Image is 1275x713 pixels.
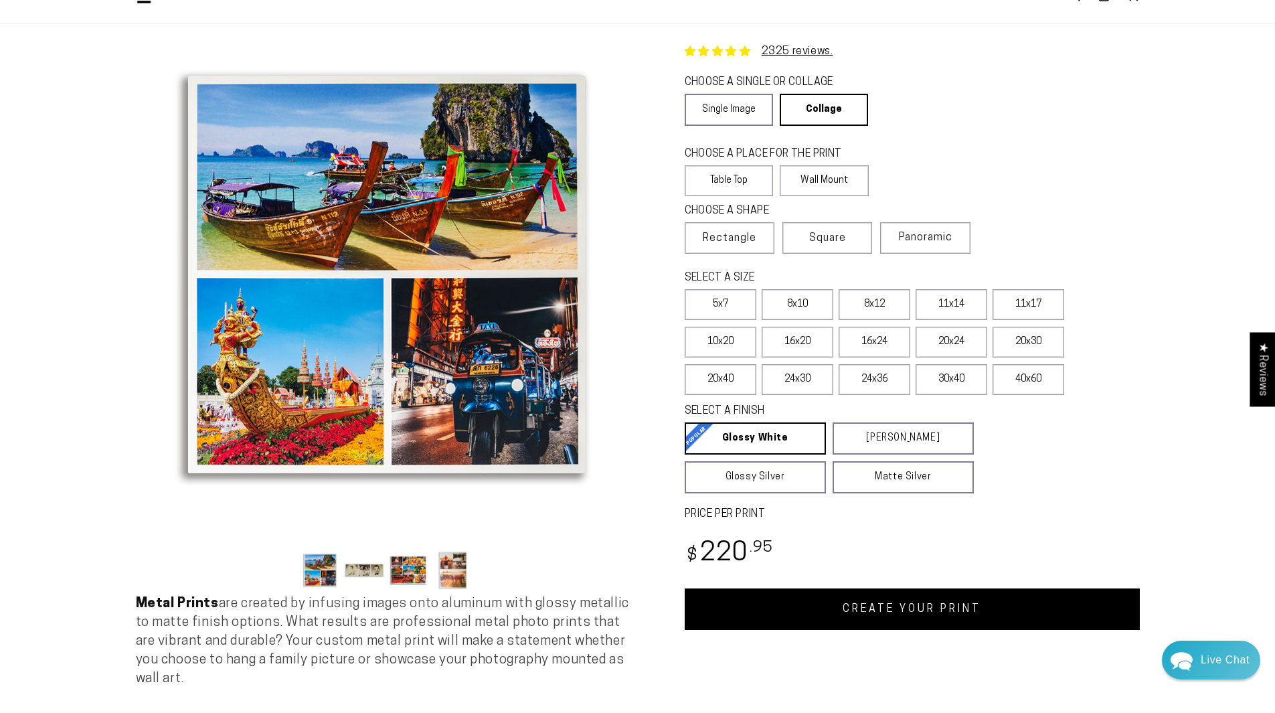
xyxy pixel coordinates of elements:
[762,289,833,320] label: 8x10
[916,364,987,395] label: 30x40
[685,422,826,455] a: Glossy White
[839,327,910,358] label: 16x24
[916,289,987,320] label: 11x14
[685,461,826,493] a: Glossy Silver
[780,94,868,126] a: Collage
[136,597,219,611] strong: Metal Prints
[703,230,756,246] span: Rectangle
[685,289,756,320] label: 5x7
[389,550,429,590] button: Load image 3 in gallery view
[345,550,385,590] button: Load image 2 in gallery view
[685,270,952,286] legend: SELECT A SIZE
[1250,332,1275,406] div: Click to open Judge.me floating reviews tab
[839,289,910,320] label: 8x12
[1201,641,1250,680] div: Contact Us Directly
[833,461,974,493] a: Matte Silver
[833,422,974,455] a: [PERSON_NAME]
[301,550,341,590] button: Load image 1 in gallery view
[762,364,833,395] label: 24x30
[899,232,952,243] span: Panoramic
[1162,641,1260,680] div: Chat widget toggle
[685,404,942,419] legend: SELECT A FINISH
[839,364,910,395] label: 24x36
[685,165,774,196] label: Table Top
[685,94,773,126] a: Single Image
[685,541,774,567] bdi: 220
[433,550,473,590] button: Load image 4 in gallery view
[136,23,638,595] media-gallery: Gallery Viewer
[136,597,629,686] span: are created by infusing images onto aluminum with glossy metallic to matte finish options. What r...
[993,327,1064,358] label: 20x30
[780,165,869,196] label: Wall Mount
[916,327,987,358] label: 20x24
[685,204,859,219] legend: CHOOSE A SHAPE
[685,588,1140,630] a: CREATE YOUR PRINT
[685,364,756,395] label: 20x40
[685,507,1140,522] label: PRICE PER PRINT
[762,46,833,57] a: 2325 reviews.
[685,327,756,358] label: 10x20
[685,75,856,90] legend: CHOOSE A SINGLE OR COLLAGE
[762,327,833,358] label: 16x20
[993,289,1064,320] label: 11x17
[685,147,857,162] legend: CHOOSE A PLACE FOR THE PRINT
[809,230,846,246] span: Square
[750,540,774,556] sup: .95
[687,547,698,565] span: $
[993,364,1064,395] label: 40x60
